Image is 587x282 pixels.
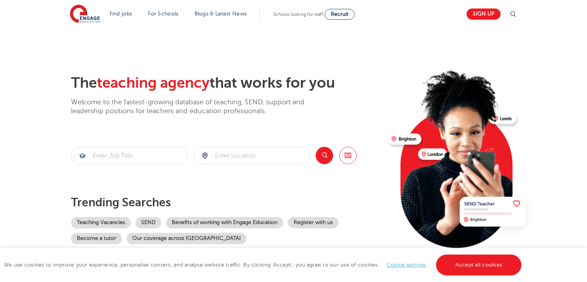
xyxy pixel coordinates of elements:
h2: The that works for you [71,74,382,92]
span: We use cookies to improve your experience, personalise content, and analyse website traffic. By c... [4,262,523,268]
div: Submit [193,147,310,165]
div: Submit [71,147,188,165]
span: Recruit [331,11,348,17]
span: Schools looking for staff [273,12,323,17]
a: Blogs & Latest News [195,11,247,17]
a: Sign up [467,8,501,20]
a: Recruit [325,9,355,20]
a: Register with us [288,217,338,228]
img: Engage Education [70,5,100,24]
a: Find jobs [110,11,132,17]
a: Our coverage across [GEOGRAPHIC_DATA] [127,233,247,244]
input: Submit [194,147,310,164]
input: Submit [71,147,187,164]
a: Accept all cookies [436,255,522,275]
a: Become a tutor [71,233,122,244]
a: Benefits of working with Engage Education [166,217,283,228]
p: Trending searches [71,195,382,209]
button: Search [316,147,333,164]
a: Cookie settings [387,262,426,268]
a: Teaching Vacancies [71,217,131,228]
a: For Schools [148,11,178,17]
span: teaching agency [97,75,210,91]
a: SEND [135,217,161,228]
p: Welcome to the fastest-growing database of teaching, SEND, support and leadership positions for t... [71,98,326,116]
